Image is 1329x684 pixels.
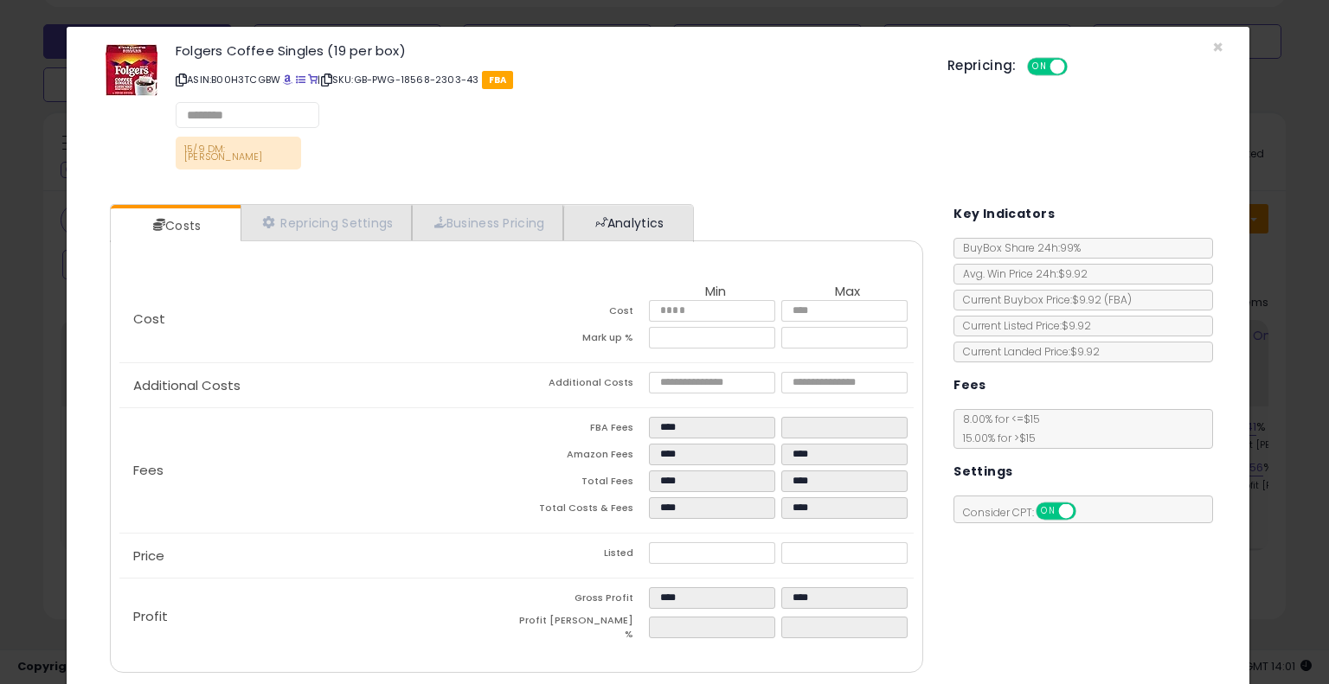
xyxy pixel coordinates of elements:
span: ( FBA ) [1104,292,1132,307]
td: Gross Profit [517,587,649,614]
p: Fees [119,463,517,477]
h5: Repricing: [947,59,1017,73]
span: Consider CPT: [954,505,1099,520]
span: ON [1029,60,1050,74]
p: 15/9 DM: [PERSON_NAME] [176,137,301,169]
span: OFF [1064,60,1092,74]
td: FBA Fees [517,417,649,444]
a: Business Pricing [412,205,563,240]
td: Amazon Fees [517,444,649,470]
a: Analytics [563,205,691,240]
th: Max [781,284,914,300]
h5: Key Indicators [953,203,1055,225]
span: × [1212,35,1223,60]
span: Current Listed Price: $9.92 [954,318,1091,333]
img: 517nnqFSUYL._SL60_.jpg [106,44,157,96]
p: ASIN: B00H3TCGBW | SKU: GB-PWG-18568-2303-43 [176,66,921,93]
td: Total Costs & Fees [517,497,649,524]
a: Your listing only [308,73,318,86]
span: FBA [482,71,514,89]
td: Additional Costs [517,372,649,399]
p: Additional Costs [119,379,517,393]
h5: Fees [953,374,986,396]
span: 15.00 % for > $15 [954,431,1036,445]
a: Costs [111,208,239,243]
span: Avg. Win Price 24h: $9.92 [954,266,1088,281]
span: ON [1037,504,1059,519]
span: Current Landed Price: $9.92 [954,344,1100,359]
th: Min [649,284,781,300]
td: Listed [517,542,649,569]
td: Mark up % [517,327,649,354]
td: Profit [PERSON_NAME] % [517,614,649,646]
a: Repricing Settings [241,205,412,240]
span: Current Buybox Price: [954,292,1132,307]
span: 8.00 % for <= $15 [954,412,1040,445]
td: Total Fees [517,470,649,497]
h3: Folgers Coffee Singles (19 per box) [176,44,921,57]
p: Cost [119,312,517,326]
p: Profit [119,610,517,623]
span: $9.92 [1072,292,1132,307]
a: BuyBox page [283,73,292,86]
span: OFF [1074,504,1101,519]
p: Price [119,549,517,563]
a: All offer listings [296,73,305,86]
h5: Settings [953,461,1012,483]
span: BuyBox Share 24h: 99% [954,240,1081,255]
td: Cost [517,300,649,327]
